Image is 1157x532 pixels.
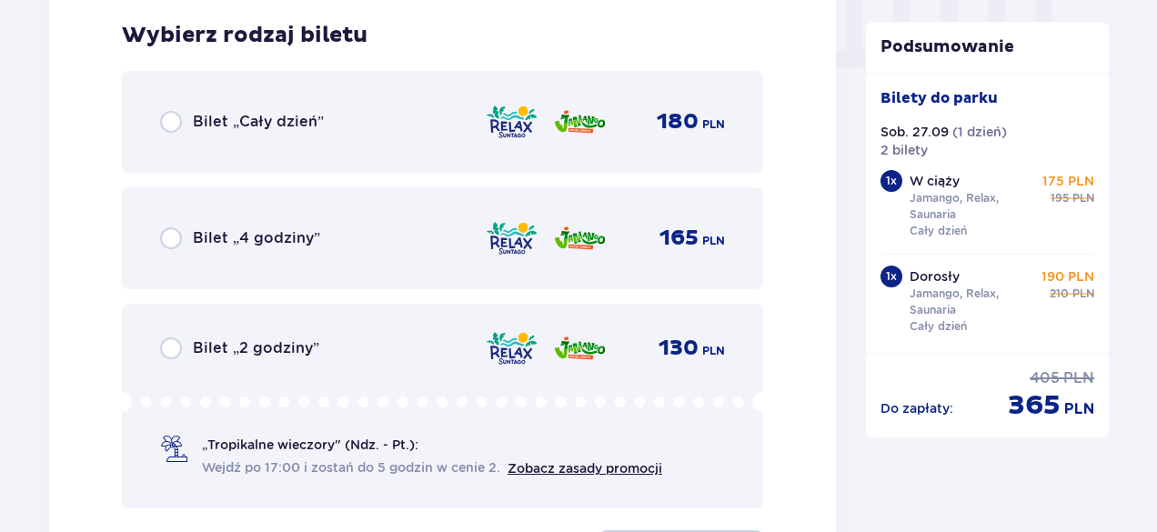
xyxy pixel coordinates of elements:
[910,223,967,239] p: Cały dzień
[880,141,928,159] p: 2 bilety
[193,112,324,132] p: Bilet „Cały dzień”
[880,123,949,141] p: Sob. 27.09
[485,103,538,141] img: zone logo
[910,318,967,335] p: Cały dzień
[1042,172,1094,190] p: 175 PLN
[910,190,1035,223] p: Jamango, Relax, Saunaria
[952,123,1007,141] p: ( 1 dzień )
[202,458,500,477] span: Wejdź po 17:00 i zostań do 5 godzin w cenie 2.
[1064,399,1094,419] p: PLN
[659,335,699,362] p: 130
[1072,286,1094,302] p: PLN
[193,228,320,248] p: Bilet „4 godziny”
[702,116,725,133] p: PLN
[1063,368,1094,388] p: PLN
[880,170,902,192] div: 1 x
[1030,368,1060,388] p: 405
[702,343,725,359] p: PLN
[1051,190,1069,206] p: 195
[866,36,1110,58] p: Podsumowanie
[553,103,607,141] img: zone logo
[657,108,699,136] p: 180
[880,266,902,287] div: 1 x
[485,219,538,257] img: zone logo
[910,286,1035,318] p: Jamango, Relax, Saunaria
[508,461,662,476] a: Zobacz zasady promocji
[1008,388,1061,423] p: 365
[202,436,418,454] p: „Tropikalne wieczory" (Ndz. - Pt.):
[1041,267,1094,286] p: 190 PLN
[880,88,998,108] p: Bilety do parku
[485,329,538,367] img: zone logo
[910,172,960,190] p: W ciąży
[659,225,699,252] p: 165
[193,338,319,358] p: Bilet „2 godziny”
[702,233,725,249] p: PLN
[910,267,960,286] p: Dorosły
[553,219,607,257] img: zone logo
[880,399,953,417] p: Do zapłaty :
[1050,286,1069,302] p: 210
[122,22,367,49] p: Wybierz rodzaj biletu
[1072,190,1094,206] p: PLN
[553,329,607,367] img: zone logo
